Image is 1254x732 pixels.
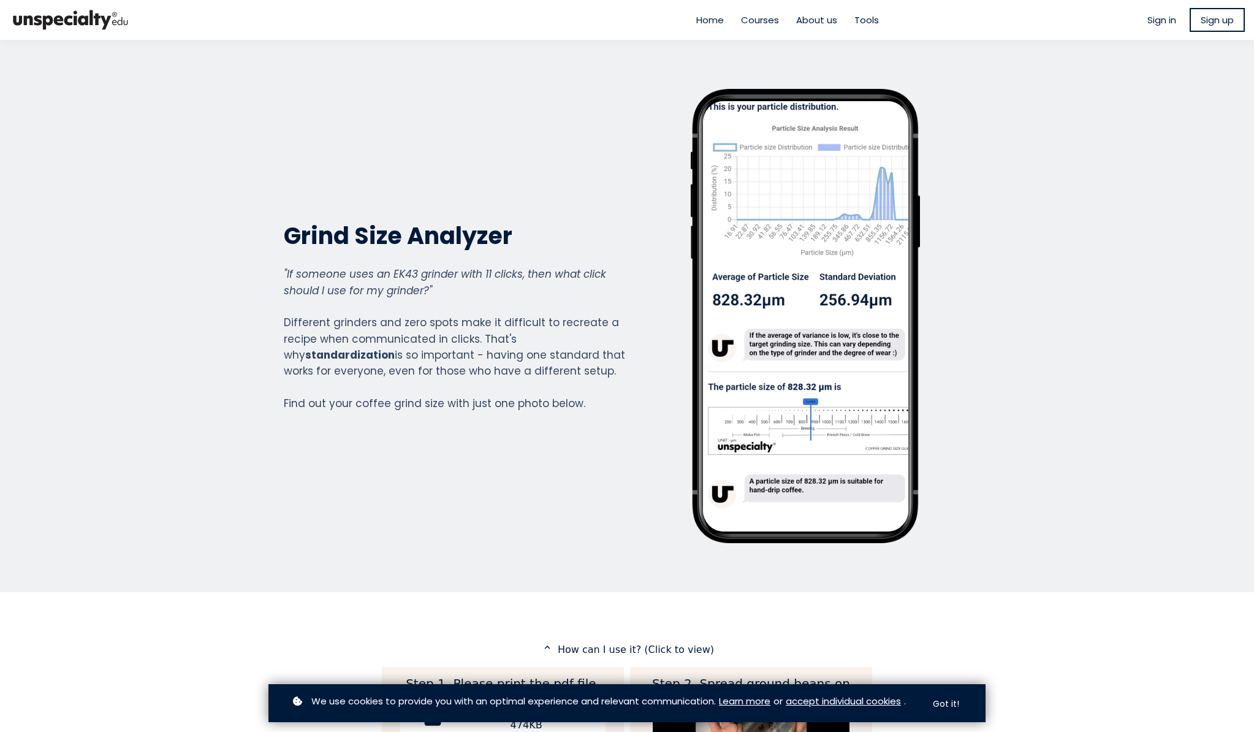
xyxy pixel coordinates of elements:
[284,267,606,297] em: "If someone uses an EK43 grinder with 11 clicks, then what click should I use for my grinder?"
[1190,8,1245,32] a: Sign up
[284,266,626,411] div: Different grinders and zero spots make it difficult to recreate a recipe when communicated in cli...
[540,642,555,653] mat-icon: expand_less
[1201,13,1234,27] span: Sign up
[1147,13,1176,27] a: Sign in
[305,348,395,362] strong: standardization
[648,676,854,706] h2: Step 2. Spread ground beans on the paper.
[922,692,970,716] button: Got it!
[854,13,879,27] a: Tools
[400,676,606,691] h2: Step 1. Please print the pdf file.
[290,694,915,708] p: or .
[741,13,779,27] a: Courses
[696,13,724,27] a: Home
[719,694,770,708] a: Learn more
[796,13,837,27] a: About us
[284,221,626,251] h2: Grind Size Analyzer
[786,694,901,708] a: accept individual cookies
[9,5,132,35] img: bc390a18feecddb333977e298b3a00a1.png
[311,694,716,708] span: We use cookies to provide you with an optimal experience and relevant communication.
[382,642,872,657] p: How can I use it? (Click to view)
